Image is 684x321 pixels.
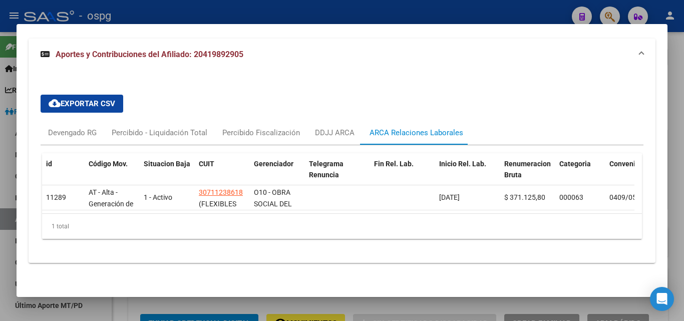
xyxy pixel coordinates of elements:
[199,200,237,231] span: (FLEXIBLES MODERNOS S.A.)
[315,127,355,138] div: DDJJ ARCA
[144,193,172,201] span: 1 - Activo
[199,188,243,196] span: 30711238618
[46,193,66,201] span: 11289
[605,153,655,197] datatable-header-cell: Convenio
[42,153,85,197] datatable-header-cell: id
[559,160,591,168] span: Categoria
[199,160,214,168] span: CUIT
[650,287,674,311] div: Open Intercom Messenger
[559,193,583,201] span: 000063
[439,160,486,168] span: Inicio Rel. Lab.
[555,153,605,197] datatable-header-cell: Categoria
[85,153,140,197] datatable-header-cell: Código Mov.
[112,127,207,138] div: Percibido - Liquidación Total
[504,193,545,201] span: $ 371.125,80
[504,160,551,179] span: Renumeracion Bruta
[29,71,655,263] div: Aportes y Contribuciones del Afiliado: 20419892905
[435,153,500,197] datatable-header-cell: Inicio Rel. Lab.
[41,95,123,113] button: Exportar CSV
[56,50,243,59] span: Aportes y Contribuciones del Afiliado: 20419892905
[500,153,555,197] datatable-header-cell: Renumeracion Bruta
[254,188,292,230] span: O10 - OBRA SOCIAL DEL PERSONAL GRAFICO
[89,160,128,168] span: Código Mov.
[370,127,463,138] div: ARCA Relaciones Laborales
[49,99,115,108] span: Exportar CSV
[250,153,305,197] datatable-header-cell: Gerenciador
[89,188,133,219] span: AT - Alta - Generación de clave
[222,127,300,138] div: Percibido Fiscalización
[144,160,190,168] span: Situacion Baja
[140,153,195,197] datatable-header-cell: Situacion Baja
[42,214,642,239] div: 1 total
[609,160,639,168] span: Convenio
[439,193,460,201] span: [DATE]
[46,160,52,168] span: id
[48,127,97,138] div: Devengado RG
[309,160,344,179] span: Telegrama Renuncia
[254,160,293,168] span: Gerenciador
[305,153,370,197] datatable-header-cell: Telegrama Renuncia
[374,160,414,168] span: Fin Rel. Lab.
[195,153,250,197] datatable-header-cell: CUIT
[370,153,435,197] datatable-header-cell: Fin Rel. Lab.
[49,97,61,109] mat-icon: cloud_download
[609,193,636,201] span: 0409/05
[29,39,655,71] mat-expansion-panel-header: Aportes y Contribuciones del Afiliado: 20419892905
